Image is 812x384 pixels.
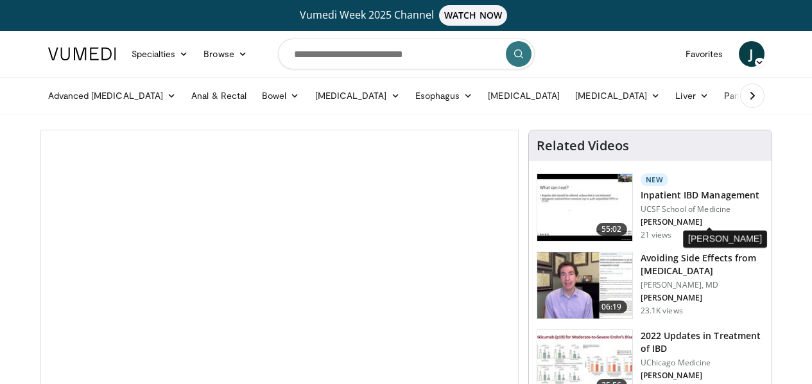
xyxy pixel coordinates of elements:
[196,41,255,67] a: Browse
[184,83,254,109] a: Anal & Rectal
[537,138,629,153] h4: Related Videos
[641,371,764,381] p: [PERSON_NAME]
[641,358,764,368] p: UChicago Medicine
[641,217,759,227] p: [PERSON_NAME]
[40,83,184,109] a: Advanced [MEDICAL_DATA]
[596,223,627,236] span: 55:02
[408,83,481,109] a: Esophagus
[641,293,764,303] p: [PERSON_NAME]
[439,5,507,26] span: WATCH NOW
[739,41,764,67] a: J
[641,189,759,202] h3: Inpatient IBD Management
[254,83,307,109] a: Bowel
[678,41,731,67] a: Favorites
[668,83,716,109] a: Liver
[537,252,764,320] a: 06:19 Avoiding Side Effects from [MEDICAL_DATA] [PERSON_NAME], MD [PERSON_NAME] 23.1K views
[641,230,672,240] p: 21 views
[567,83,668,109] a: [MEDICAL_DATA]
[48,48,116,60] img: VuMedi Logo
[596,301,627,313] span: 06:19
[641,329,764,355] h3: 2022 Updates in Treatment of IBD
[307,83,408,109] a: [MEDICAL_DATA]
[683,231,767,248] div: [PERSON_NAME]
[537,252,632,319] img: 6f9900f7-f6e7-4fd7-bcbb-2a1dc7b7d476.150x105_q85_crop-smart_upscale.jpg
[480,83,567,109] a: [MEDICAL_DATA]
[50,5,763,26] a: Vumedi Week 2025 ChannelWATCH NOW
[124,41,196,67] a: Specialties
[537,173,764,241] a: 55:02 New Inpatient IBD Management UCSF School of Medicine [PERSON_NAME] 21 views
[641,280,764,290] p: [PERSON_NAME], MD
[641,252,764,277] h3: Avoiding Side Effects from [MEDICAL_DATA]
[278,39,535,69] input: Search topics, interventions
[641,204,759,214] p: UCSF School of Medicine
[641,306,683,316] p: 23.1K views
[537,174,632,241] img: 44f1a57b-9412-4430-9cd1-069add0e2bb0.150x105_q85_crop-smart_upscale.jpg
[641,173,669,186] p: New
